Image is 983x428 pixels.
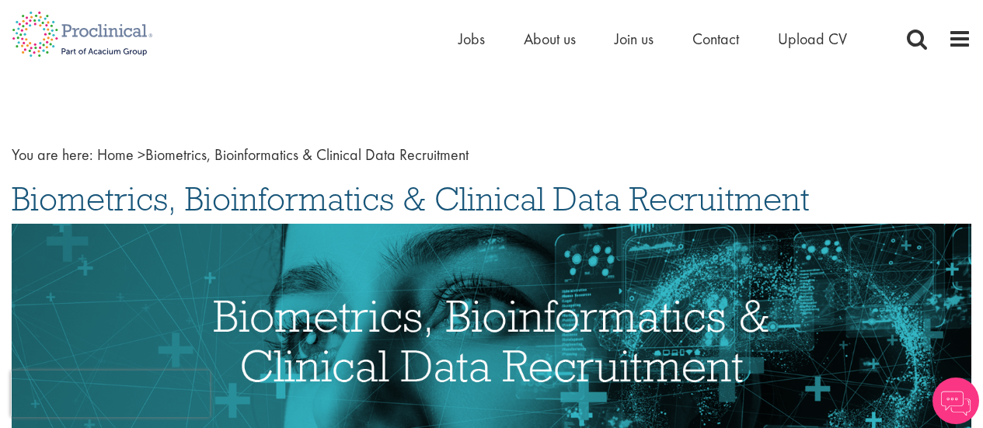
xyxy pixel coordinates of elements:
[932,378,979,424] img: Chatbot
[138,144,145,165] span: >
[97,144,469,165] span: Biometrics, Bioinformatics & Clinical Data Recruitment
[11,371,210,417] iframe: reCAPTCHA
[12,178,810,220] span: Biometrics, Bioinformatics & Clinical Data Recruitment
[524,29,576,49] a: About us
[615,29,654,49] a: Join us
[692,29,739,49] a: Contact
[778,29,847,49] a: Upload CV
[97,144,134,165] a: breadcrumb link to Home
[12,144,93,165] span: You are here:
[458,29,485,49] a: Jobs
